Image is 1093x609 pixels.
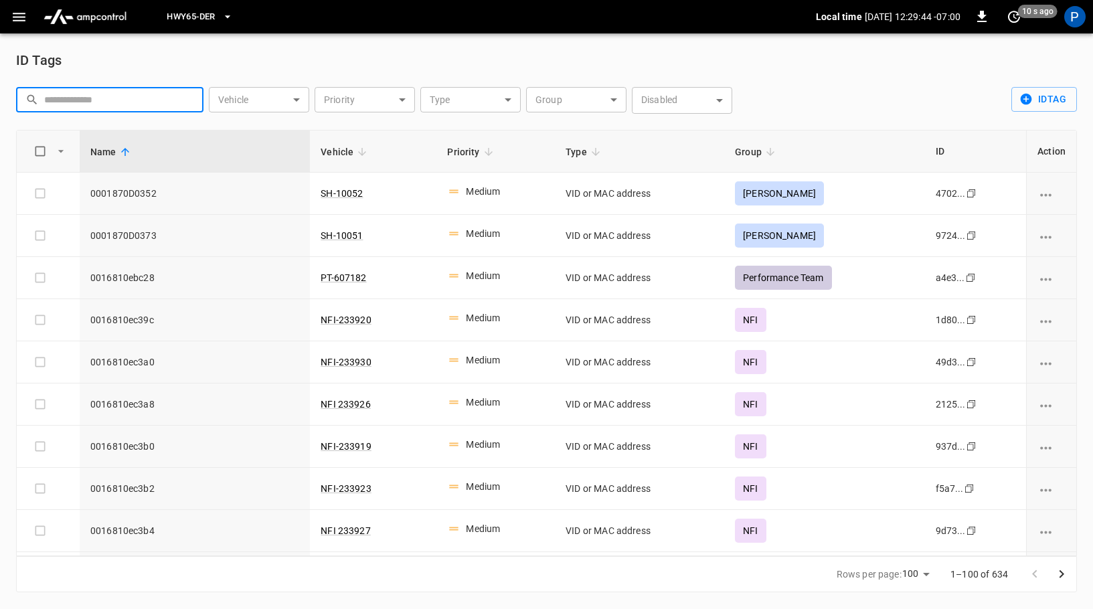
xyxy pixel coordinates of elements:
a: NFI-233919 [321,441,371,452]
div: copy [965,355,979,369]
p: Rows per page: [837,568,902,581]
span: 0016810ec3b4 [90,524,299,537]
div: 9724... [936,229,966,242]
td: VID or MAC address [555,468,724,510]
td: VID or MAC address [555,299,724,341]
div: 2125... [936,398,966,411]
div: a4e3... [936,271,965,284]
div: Medium [466,522,500,535]
td: VID or MAC address [555,341,724,383]
div: NFI [735,308,766,332]
div: idTags-table [16,130,1077,556]
button: idTag [1011,87,1077,112]
p: 1–100 of 634 [950,568,1008,581]
h6: ID Tags [16,50,62,71]
div: Medium [466,480,500,493]
div: 9d73... [936,524,966,537]
a: NFI 233927 [321,525,371,536]
span: 0016810ec3a8 [90,398,299,411]
div: [PERSON_NAME] [735,224,824,248]
span: 0016810ec3a0 [90,355,299,369]
span: HWY65-DER [167,9,215,25]
div: 1d80... [936,313,966,327]
td: VID or MAC address [555,215,724,257]
div: vehicle options [1037,355,1066,369]
td: VID or MAC address [555,552,724,594]
div: f5a7... [936,482,964,495]
div: vehicle options [1037,271,1066,284]
td: VID or MAC address [555,426,724,468]
div: vehicle options [1037,229,1066,242]
td: VID or MAC address [555,173,724,215]
span: 0001870D0373 [90,229,299,242]
div: NFI [735,476,766,501]
span: 0016810ebc28 [90,271,299,284]
div: copy [965,439,979,454]
td: VID or MAC address [555,257,724,299]
div: vehicle options [1037,398,1066,411]
span: Name [90,144,134,160]
div: vehicle options [1037,187,1066,200]
a: SH-10051 [321,230,363,241]
span: Vehicle [321,144,371,160]
div: 937d... [936,440,966,453]
a: NFI-233923 [321,483,371,494]
div: 100 [902,564,934,584]
div: vehicle options [1037,440,1066,453]
button: set refresh interval [1003,6,1025,27]
a: PT-607182 [321,272,366,283]
a: SH-10052 [321,188,363,199]
div: vehicle options [1037,313,1066,327]
div: Medium [466,311,500,325]
div: vehicle options [1037,524,1066,537]
div: copy [965,228,979,243]
div: copy [965,186,979,201]
div: NFI [735,350,766,374]
div: Medium [466,396,500,409]
div: copy [963,481,977,496]
th: Action [1026,130,1076,173]
div: Medium [466,227,500,240]
div: NFI [735,519,766,543]
p: Local time [816,10,862,23]
div: NFI [735,434,766,458]
div: profile-icon [1064,6,1086,27]
div: [PERSON_NAME] [735,181,824,205]
td: VID or MAC address [555,383,724,426]
span: 0016810ec3b2 [90,482,299,495]
button: Go to next page [1048,561,1075,588]
img: ampcontrol.io logo [38,4,132,29]
span: 0016810ec3b0 [90,440,299,453]
p: [DATE] 12:29:44 -07:00 [865,10,960,23]
button: HWY65-DER [161,4,238,30]
span: 0016810ec39c [90,313,299,327]
div: copy [965,313,979,327]
div: Medium [466,269,500,282]
span: Type [566,144,604,160]
div: copy [965,523,979,538]
td: VID or MAC address [555,510,724,552]
div: 4702... [936,187,966,200]
div: copy [965,397,979,412]
th: ID [925,130,1027,173]
a: NFI-233930 [321,357,371,367]
span: Priority [447,144,497,160]
div: Medium [466,185,500,198]
a: NFI 233926 [321,399,371,410]
div: Medium [466,438,500,451]
span: 0001870D0352 [90,187,299,200]
div: copy [964,270,978,285]
div: Medium [466,353,500,367]
a: NFI-233920 [321,315,371,325]
div: Performance Team [735,266,831,290]
span: Group [735,144,779,160]
div: NFI [735,392,766,416]
span: 10 s ago [1018,5,1058,18]
div: 49d3... [936,355,966,369]
div: vehicle options [1037,482,1066,495]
